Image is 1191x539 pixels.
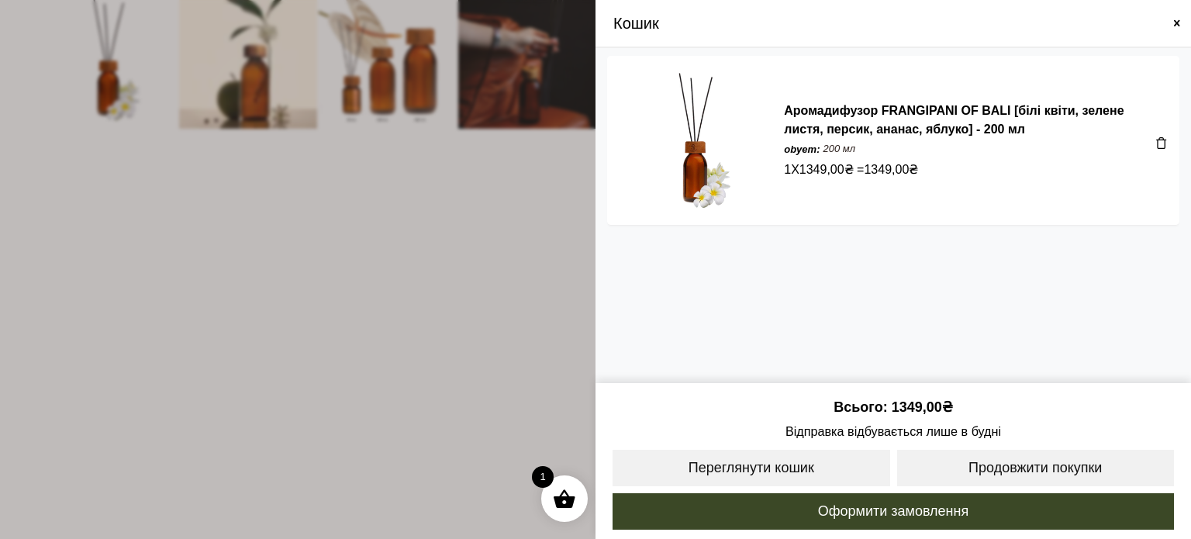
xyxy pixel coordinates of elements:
[942,399,953,415] span: ₴
[611,422,1175,441] span: Відправка відбувається лише в будні
[844,161,854,179] span: ₴
[611,492,1175,531] a: Оформити замовлення
[909,161,918,179] span: ₴
[784,161,1148,179] div: X
[823,142,855,156] p: 200 мл
[799,163,854,176] bdi: 1349,00
[892,399,953,415] bdi: 1349,00
[857,161,918,179] span: =
[784,142,820,157] dt: obyem:
[613,12,659,35] span: Кошик
[532,466,554,488] span: 1
[896,448,1176,488] a: Продовжити покупки
[784,161,791,179] span: 1
[834,399,891,415] span: Всього
[611,448,892,488] a: Переглянути кошик
[864,163,918,176] bdi: 1349,00
[784,104,1124,136] a: Аромадифузор FRANGIPANI OF BALI [білі квіти, зелене листя, персик, ананас, яблуко] - 200 мл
